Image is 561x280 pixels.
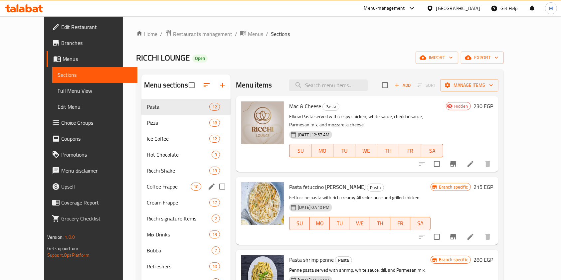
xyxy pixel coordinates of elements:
span: 13 [210,231,220,238]
div: Refreshers10 [141,258,231,274]
h6: 230 EGP [473,101,493,111]
button: TH [370,217,390,230]
div: items [209,167,220,175]
div: items [191,183,201,191]
button: TU [330,217,350,230]
button: edit [207,182,217,192]
span: Upsell [61,183,132,191]
a: Choice Groups [47,115,138,131]
button: import [416,52,458,64]
span: WE [353,218,368,228]
div: Ice Coffee12 [141,131,231,147]
button: Add [392,80,413,90]
button: MO [310,217,330,230]
span: Ricchi signature Items [147,214,212,222]
span: import [421,54,453,62]
span: Add [394,81,412,89]
a: Edit Menu [52,99,138,115]
button: WE [355,144,377,157]
a: Coverage Report [47,195,138,210]
div: items [209,119,220,127]
div: items [209,230,220,238]
span: Edit Restaurant [61,23,132,31]
a: Sections [52,67,138,83]
div: Hot Chocolate [147,151,212,159]
button: SA [421,144,443,157]
div: Open [192,55,208,63]
span: 2 [212,215,220,222]
p: Fettuccine pasta with rich creamy Alfredo sauce and grilled chicken [289,194,431,202]
span: Select to update [430,157,444,171]
span: Pasta [147,103,209,111]
span: SA [424,146,441,156]
button: WE [350,217,370,230]
p: Penne pasta served with shrimp, white sauce, dill, and Parmesan mix. [289,266,431,274]
span: RICCHI LOUNGE [136,50,190,65]
span: Select section first [413,80,440,90]
a: Edit menu item [467,160,474,168]
button: MO [311,144,333,157]
span: SU [292,218,307,228]
a: Promotions [47,147,138,163]
span: Pasta [323,103,339,110]
span: Coffee Frappe [147,183,191,191]
span: Sections [58,71,132,79]
span: Add item [392,80,413,90]
button: TU [333,144,355,157]
a: Branches [47,35,138,51]
span: Select section [378,78,392,92]
div: Ricchi signature Items2 [141,210,231,226]
span: FR [402,146,419,156]
div: Bubba7 [141,242,231,258]
button: Add section [215,77,231,93]
span: export [466,54,498,62]
span: SA [413,218,428,228]
span: 12 [210,104,220,110]
div: [GEOGRAPHIC_DATA] [436,5,480,12]
img: Pasta fetuccino alfredo [241,182,284,225]
a: Menus [47,51,138,67]
span: [DATE] 12:57 AM [295,132,332,138]
div: Pasta [367,184,384,192]
button: TH [377,144,399,157]
span: Sections [271,30,290,38]
a: Edit menu item [467,233,474,241]
li: / [266,30,268,38]
div: Ice Coffee [147,135,209,143]
button: Manage items [440,79,498,91]
span: Pizza [147,119,209,127]
button: SA [410,217,431,230]
button: Branch-specific-item [445,156,461,172]
span: TU [332,218,347,228]
button: delete [480,156,496,172]
li: / [160,30,162,38]
span: 18 [210,120,220,126]
div: Pizza18 [141,115,231,131]
span: FR [393,218,408,228]
span: 1.0.0 [65,233,75,241]
span: Coverage Report [61,199,132,207]
h6: 280 EGP [473,255,493,264]
span: Get support on: [47,244,78,253]
div: items [209,199,220,207]
button: FR [390,217,411,230]
button: SU [289,144,311,157]
span: Manage items [446,81,493,89]
span: M [549,5,553,12]
div: Hot Chocolate3 [141,147,231,163]
a: Restaurants management [165,30,232,38]
span: 7 [212,247,220,254]
button: Branch-specific-item [445,229,461,245]
span: 13 [210,168,220,174]
div: Pasta [322,103,339,111]
a: Coupons [47,131,138,147]
div: Pasta [335,256,352,264]
span: Coupons [61,135,132,143]
span: MO [314,146,331,156]
span: Restaurants management [173,30,232,38]
span: Hidden [452,103,470,109]
span: Bubba [147,246,212,254]
a: Home [136,30,157,38]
